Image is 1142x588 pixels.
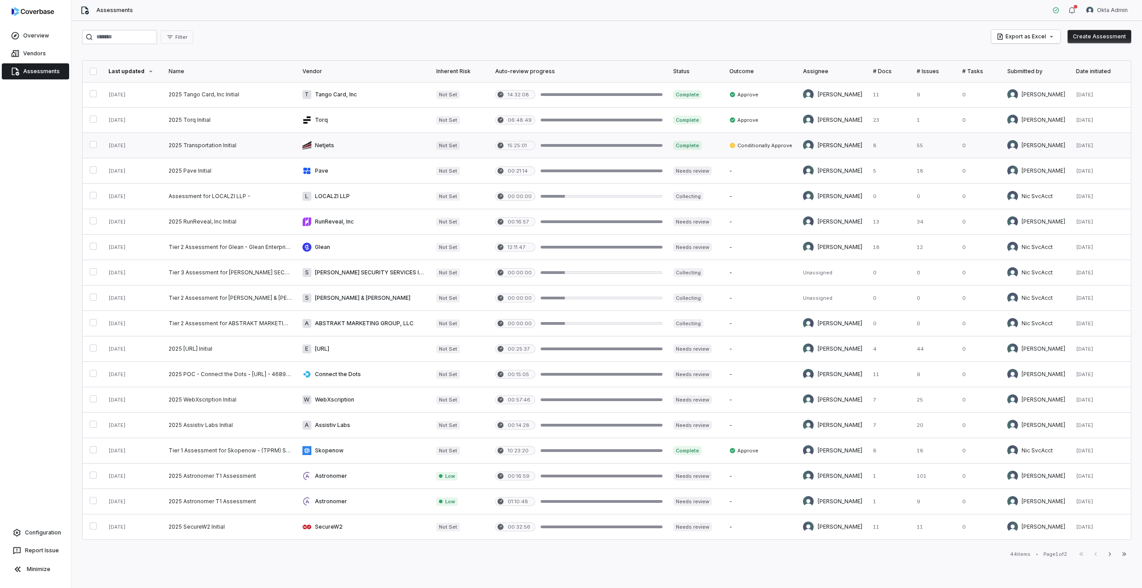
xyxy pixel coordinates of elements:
img: Sayantan Bhattacherjee avatar [803,394,814,405]
td: - [724,514,798,540]
img: Sayantan Bhattacherjee avatar [1007,89,1018,100]
div: Name [169,68,292,75]
div: Auto-review progress [495,68,663,75]
img: Sayantan Bhattacherjee avatar [803,496,814,507]
button: Okta Admin avatarOkta Admin [1081,4,1133,17]
img: Samuel Folarin avatar [1007,216,1018,227]
button: Minimize [4,560,67,578]
div: Date initiated [1076,68,1124,75]
td: - [724,286,798,311]
div: • [1036,551,1038,557]
div: Page 1 of 2 [1043,551,1067,558]
img: Nic SvcAcct avatar [1007,293,1018,303]
img: Sayantan Bhattacherjee avatar [803,420,814,431]
img: Sayantan Bhattacherjee avatar [803,115,814,125]
img: Sayantan Bhattacherjee avatar [803,242,814,253]
img: Tomo Majima avatar [1007,140,1018,151]
td: - [724,413,798,438]
td: - [724,184,798,209]
div: Inherent Risk [436,68,484,75]
span: Filter [175,34,187,41]
img: Adeola Ajiginni avatar [803,191,814,202]
img: Nic SvcAcct avatar [1007,191,1018,202]
img: Nic SvcAcct avatar [1007,445,1018,456]
span: Assessments [96,7,133,14]
a: Assessments [2,63,69,79]
img: Nic SvcAcct avatar [1007,318,1018,329]
button: Report Issue [4,542,67,559]
img: Sayantan Bhattacherjee avatar [1007,496,1018,507]
img: Adeola Ajiginni avatar [1007,166,1018,176]
a: Vendors [2,46,69,62]
img: Sayantan Bhattacherjee avatar [803,471,814,481]
td: - [724,260,798,286]
div: Vendor [302,68,426,75]
img: Tomo Majima avatar [803,445,814,456]
div: # Docs [873,68,906,75]
img: Adeola Ajiginni avatar [803,522,814,532]
img: logo-D7KZi-bG.svg [12,7,54,16]
button: Filter [161,30,193,44]
img: Sayantan Bhattacherjee avatar [1007,344,1018,354]
img: Okta Admin avatar [1086,7,1093,14]
img: Nic SvcAcct avatar [1007,242,1018,253]
div: Last updated [108,68,157,75]
img: Adeola Ajiginni avatar [1007,522,1018,532]
td: - [724,158,798,184]
img: Sayantan Bhattacherjee avatar [803,140,814,151]
img: Tomo Majima avatar [1007,369,1018,380]
img: Sayantan Bhattacherjee avatar [1007,420,1018,431]
img: Tomo Majima avatar [803,369,814,380]
td: - [724,464,798,489]
div: Assignee [803,68,862,75]
td: - [724,209,798,235]
img: Sayantan Bhattacherjee avatar [803,344,814,354]
div: Status [673,68,719,75]
div: # Issues [917,68,952,75]
td: - [724,489,798,514]
img: Sayantan Bhattacherjee avatar [1007,394,1018,405]
button: Create Assessment [1068,30,1131,43]
img: Adeola Ajiginni avatar [803,166,814,176]
img: Nic SvcAcct avatar [1007,267,1018,278]
img: Samuel Folarin avatar [803,216,814,227]
img: Samuel Folarin avatar [803,318,814,329]
td: - [724,311,798,336]
img: Sayantan Bhattacherjee avatar [803,89,814,100]
span: Okta Admin [1097,7,1128,14]
td: - [724,387,798,413]
button: Export as Excel [991,30,1060,43]
a: Overview [2,28,69,44]
td: - [724,362,798,387]
img: Sayantan Bhattacherjee avatar [1007,115,1018,125]
div: Submitted by [1007,68,1065,75]
img: Sayantan Bhattacherjee avatar [1007,471,1018,481]
td: - [724,235,798,260]
div: # Tasks [962,68,997,75]
div: 44 items [1010,551,1030,558]
div: Outcome [729,68,792,75]
a: Configuration [4,525,67,541]
td: - [724,336,798,362]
